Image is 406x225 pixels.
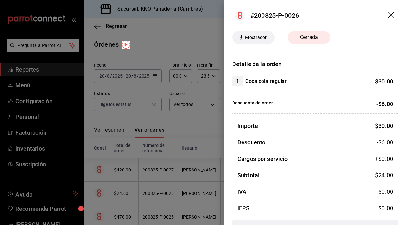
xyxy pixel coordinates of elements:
[232,77,243,85] span: 1
[237,171,260,180] h3: Subtotal
[245,77,287,85] h4: Coca cola regular
[237,122,258,130] h3: Importe
[237,138,265,147] h3: Descuento
[375,78,393,85] span: $ 30.00
[232,60,398,68] h3: Detalle de la orden
[250,11,299,20] div: #200825-P-0026
[376,100,393,108] p: -$6.00
[237,154,288,163] h3: Cargos por servicio
[243,34,269,41] span: Mostrador
[237,187,246,196] h3: IVA
[375,172,393,179] span: $ 24.00
[296,34,322,41] span: Cerrada
[232,100,274,108] p: Descuento de orden
[237,204,250,212] h3: IEPS
[375,122,393,129] span: $ 30.00
[377,138,393,147] span: -$6.00
[378,188,393,195] span: $ 0.00
[122,41,130,49] img: Tooltip marker
[378,205,393,211] span: $ 0.00
[375,154,393,163] span: +$ 0.00
[388,12,396,19] button: drag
